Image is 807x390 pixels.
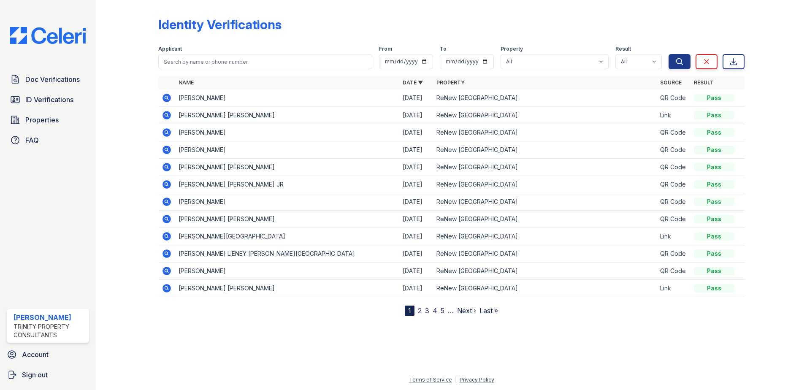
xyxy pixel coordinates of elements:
[433,124,657,141] td: ReNew [GEOGRAPHIC_DATA]
[694,198,734,206] div: Pass
[22,349,49,360] span: Account
[433,159,657,176] td: ReNew [GEOGRAPHIC_DATA]
[657,176,691,193] td: QR Code
[694,128,734,137] div: Pass
[175,280,399,297] td: [PERSON_NAME] [PERSON_NAME]
[418,306,422,315] a: 2
[25,135,39,145] span: FAQ
[440,46,447,52] label: To
[694,180,734,189] div: Pass
[433,306,437,315] a: 4
[433,211,657,228] td: ReNew [GEOGRAPHIC_DATA]
[615,46,631,52] label: Result
[433,280,657,297] td: ReNew [GEOGRAPHIC_DATA]
[657,193,691,211] td: QR Code
[399,263,433,280] td: [DATE]
[179,79,194,86] a: Name
[433,245,657,263] td: ReNew [GEOGRAPHIC_DATA]
[694,249,734,258] div: Pass
[460,376,494,383] a: Privacy Policy
[405,306,414,316] div: 1
[175,263,399,280] td: [PERSON_NAME]
[175,124,399,141] td: [PERSON_NAME]
[657,280,691,297] td: Link
[3,366,92,383] a: Sign out
[158,17,282,32] div: Identity Verifications
[433,107,657,124] td: ReNew [GEOGRAPHIC_DATA]
[175,245,399,263] td: [PERSON_NAME] LIENEY [PERSON_NAME][GEOGRAPHIC_DATA]
[7,71,89,88] a: Doc Verifications
[14,312,86,322] div: [PERSON_NAME]
[436,79,465,86] a: Property
[175,159,399,176] td: [PERSON_NAME] [PERSON_NAME]
[175,176,399,193] td: [PERSON_NAME] [PERSON_NAME] JR
[175,107,399,124] td: [PERSON_NAME] [PERSON_NAME]
[399,245,433,263] td: [DATE]
[448,306,454,316] span: …
[425,306,429,315] a: 3
[660,79,682,86] a: Source
[175,228,399,245] td: [PERSON_NAME][GEOGRAPHIC_DATA]
[399,141,433,159] td: [DATE]
[441,306,444,315] a: 5
[657,245,691,263] td: QR Code
[379,46,392,52] label: From
[7,91,89,108] a: ID Verifications
[433,193,657,211] td: ReNew [GEOGRAPHIC_DATA]
[399,89,433,107] td: [DATE]
[694,79,714,86] a: Result
[409,376,452,383] a: Terms of Service
[657,141,691,159] td: QR Code
[657,107,691,124] td: Link
[3,27,92,44] img: CE_Logo_Blue-a8612792a0a2168367f1c8372b55b34899dd931a85d93a1a3d3e32e68fde9ad4.png
[433,141,657,159] td: ReNew [GEOGRAPHIC_DATA]
[3,346,92,363] a: Account
[479,306,498,315] a: Last »
[399,193,433,211] td: [DATE]
[657,89,691,107] td: QR Code
[7,132,89,149] a: FAQ
[694,146,734,154] div: Pass
[657,263,691,280] td: QR Code
[694,94,734,102] div: Pass
[694,215,734,223] div: Pass
[158,54,372,69] input: Search by name or phone number
[694,163,734,171] div: Pass
[433,89,657,107] td: ReNew [GEOGRAPHIC_DATA]
[433,176,657,193] td: ReNew [GEOGRAPHIC_DATA]
[433,263,657,280] td: ReNew [GEOGRAPHIC_DATA]
[25,95,73,105] span: ID Verifications
[175,89,399,107] td: [PERSON_NAME]
[657,124,691,141] td: QR Code
[399,176,433,193] td: [DATE]
[657,228,691,245] td: Link
[694,111,734,119] div: Pass
[657,159,691,176] td: QR Code
[399,228,433,245] td: [DATE]
[399,280,433,297] td: [DATE]
[7,111,89,128] a: Properties
[25,74,80,84] span: Doc Verifications
[694,267,734,275] div: Pass
[433,228,657,245] td: ReNew [GEOGRAPHIC_DATA]
[455,376,457,383] div: |
[22,370,48,380] span: Sign out
[14,322,86,339] div: Trinity Property Consultants
[399,159,433,176] td: [DATE]
[399,211,433,228] td: [DATE]
[158,46,182,52] label: Applicant
[399,107,433,124] td: [DATE]
[175,193,399,211] td: [PERSON_NAME]
[694,284,734,292] div: Pass
[501,46,523,52] label: Property
[175,211,399,228] td: [PERSON_NAME] [PERSON_NAME]
[175,141,399,159] td: [PERSON_NAME]
[403,79,423,86] a: Date ▼
[457,306,476,315] a: Next ›
[657,211,691,228] td: QR Code
[399,124,433,141] td: [DATE]
[694,232,734,241] div: Pass
[25,115,59,125] span: Properties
